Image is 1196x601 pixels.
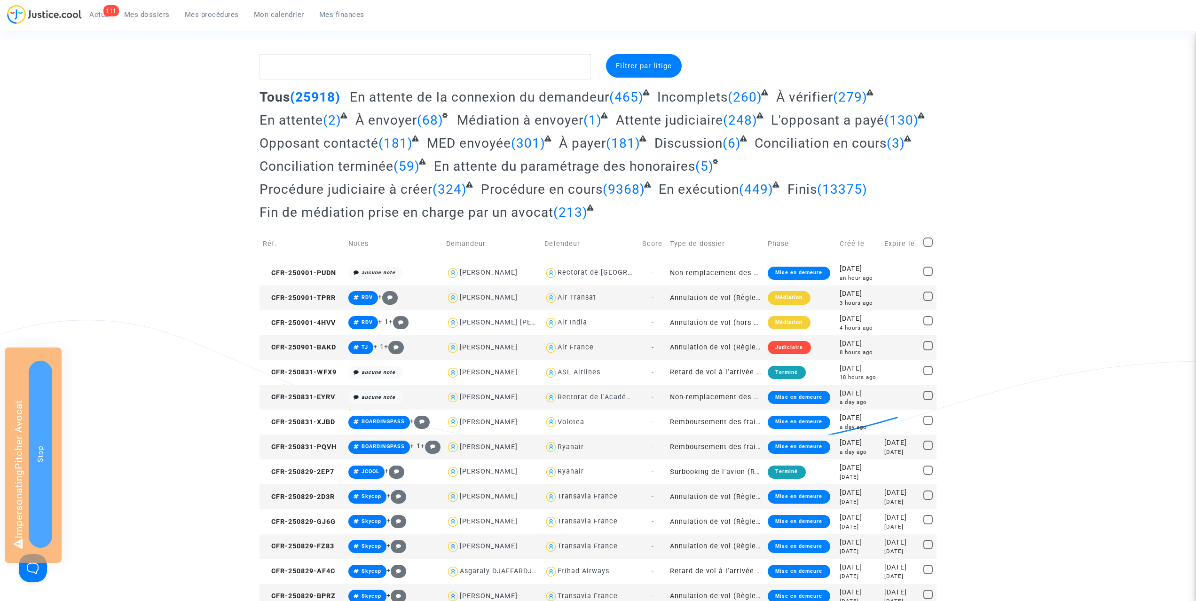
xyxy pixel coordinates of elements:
span: + [384,343,404,351]
div: Impersonating [5,348,62,563]
td: Remboursement des frais d'impression de la carte d'embarquement [667,435,764,459]
div: 8 hours ago [840,348,878,356]
div: [DATE] [840,473,878,481]
img: icon-user.svg [544,266,558,280]
span: Opposant contacté [260,135,378,151]
img: icon-user.svg [446,341,460,355]
img: icon-user.svg [544,490,558,504]
span: + [386,592,407,600]
span: RDV [362,319,373,325]
span: (9368) [603,182,645,197]
span: CFR-250829-2EP7 [263,468,334,476]
td: Non-remplacement des professeurs/enseignants absents [667,385,764,410]
span: Fin de médiation prise en charge par un avocat [260,205,553,220]
img: icon-user.svg [544,341,558,355]
div: [DATE] [884,587,916,598]
span: (248) [723,112,757,128]
a: Mon calendrier [246,8,312,22]
span: JCOOL [362,468,379,474]
span: BOARDINGPASS [362,419,405,425]
div: [DATE] [840,314,878,324]
img: icon-user.svg [544,415,558,429]
td: Réf. [260,227,345,261]
span: (465) [609,89,644,105]
span: Tous [260,89,290,105]
span: CFR-250829-2D3R [263,493,335,501]
img: icon-user.svg [544,316,558,330]
div: Mise en demeure [768,490,830,503]
span: À vérifier [776,89,833,105]
div: [PERSON_NAME] [460,443,518,451]
span: Mes finances [319,10,364,19]
span: (279) [833,89,867,105]
span: CFR-250831-EYRV [263,393,335,401]
img: icon-user.svg [446,540,460,554]
span: - [652,468,654,476]
a: 111Actus [82,8,117,22]
button: Stop [29,361,52,548]
span: (25918) [290,89,340,105]
span: À payer [559,135,606,151]
td: Type de dossier [667,227,764,261]
img: jc-logo.svg [7,5,82,24]
td: Demandeur [443,227,541,261]
span: En attente du paramétrage des honoraires [434,158,695,174]
span: Finis [787,182,817,197]
span: CFR-250829-GJ6G [263,518,336,526]
span: (59) [393,158,420,174]
img: icon-user.svg [544,391,558,404]
div: [PERSON_NAME] [PERSON_NAME] [460,318,578,326]
span: + [421,442,441,450]
div: Transavia France [558,592,618,600]
div: Air India [558,318,587,326]
span: (13375) [817,182,867,197]
div: 4 hours ago [840,324,878,332]
span: CFR-250831-PQVH [263,443,337,451]
span: À envoyer [355,112,417,128]
td: Defendeur [541,227,639,261]
img: icon-user.svg [446,266,460,280]
td: Annulation de vol (Règlement CE n°261/2004) [667,484,764,509]
div: [DATE] [884,523,916,531]
span: (2) [323,112,341,128]
span: (3) [887,135,905,151]
span: + [385,467,405,475]
span: + [386,567,407,575]
td: Annulation de vol (Règlement CE n°261/2004) [667,285,764,310]
span: - [652,592,654,600]
div: Judiciaire [768,341,810,354]
td: Créé le [836,227,881,261]
div: a day ago [840,448,878,456]
span: + [378,293,398,301]
span: - [652,368,654,376]
img: icon-user.svg [446,366,460,380]
span: + [386,542,407,550]
img: icon-user.svg [544,291,558,305]
span: (301) [511,135,545,151]
span: - [652,294,654,302]
span: (68) [417,112,443,128]
span: (324) [433,182,467,197]
div: Volotea [558,418,584,426]
td: Annulation de vol (hors UE - Convention de [GEOGRAPHIC_DATA]) [667,310,764,335]
span: - [652,567,654,575]
div: [DATE] [884,448,916,456]
span: - [652,418,654,426]
span: Conciliation terminée [260,158,393,174]
div: [PERSON_NAME] [460,293,518,301]
span: Actus [89,10,109,19]
span: CFR-250901-4HVV [263,319,336,327]
span: + [389,318,409,326]
div: Rectorat de l'Académie [PERSON_NAME] [558,393,700,401]
img: icon-user.svg [446,415,460,429]
div: 18 hours ago [840,373,878,381]
span: (260) [728,89,762,105]
div: Mise en demeure [768,540,830,553]
div: [DATE] [840,523,878,531]
span: Skycop [362,593,381,599]
div: [DATE] [884,547,916,555]
div: Médiation [768,316,810,329]
span: + [410,417,430,425]
span: CFR-250829-BPRZ [263,592,336,600]
div: [PERSON_NAME] [460,368,518,376]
